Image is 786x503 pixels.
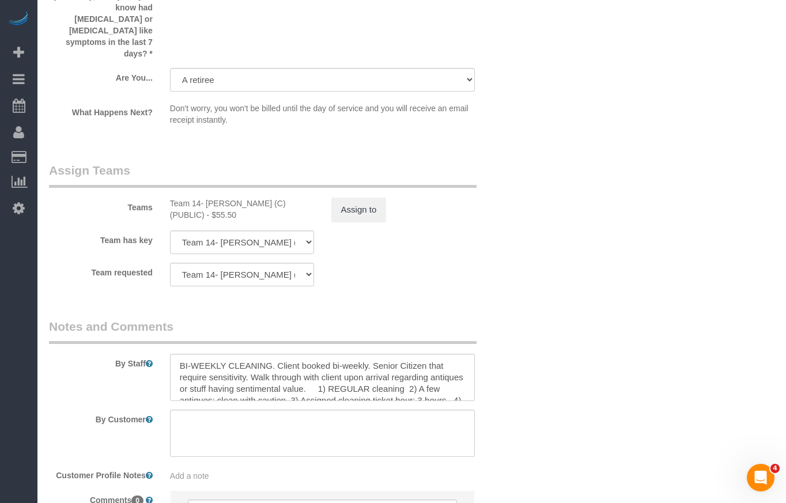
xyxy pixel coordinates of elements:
[331,198,387,222] button: Assign to
[49,318,477,344] legend: Notes and Comments
[770,464,780,473] span: 4
[747,464,774,491] iframe: Intercom live chat
[170,198,314,221] div: 3 hours x $18.50/hour
[49,162,477,188] legend: Assign Teams
[40,466,161,481] label: Customer Profile Notes
[40,198,161,213] label: Teams
[170,471,209,481] span: Add a note
[40,68,161,84] label: Are You...
[7,12,30,28] img: Automaid Logo
[40,263,161,278] label: Team requested
[170,103,475,126] p: Don't worry, you won't be billed until the day of service and you will receive an email receipt i...
[40,103,161,118] label: What Happens Next?
[40,230,161,246] label: Team has key
[40,354,161,369] label: By Staff
[40,410,161,425] label: By Customer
